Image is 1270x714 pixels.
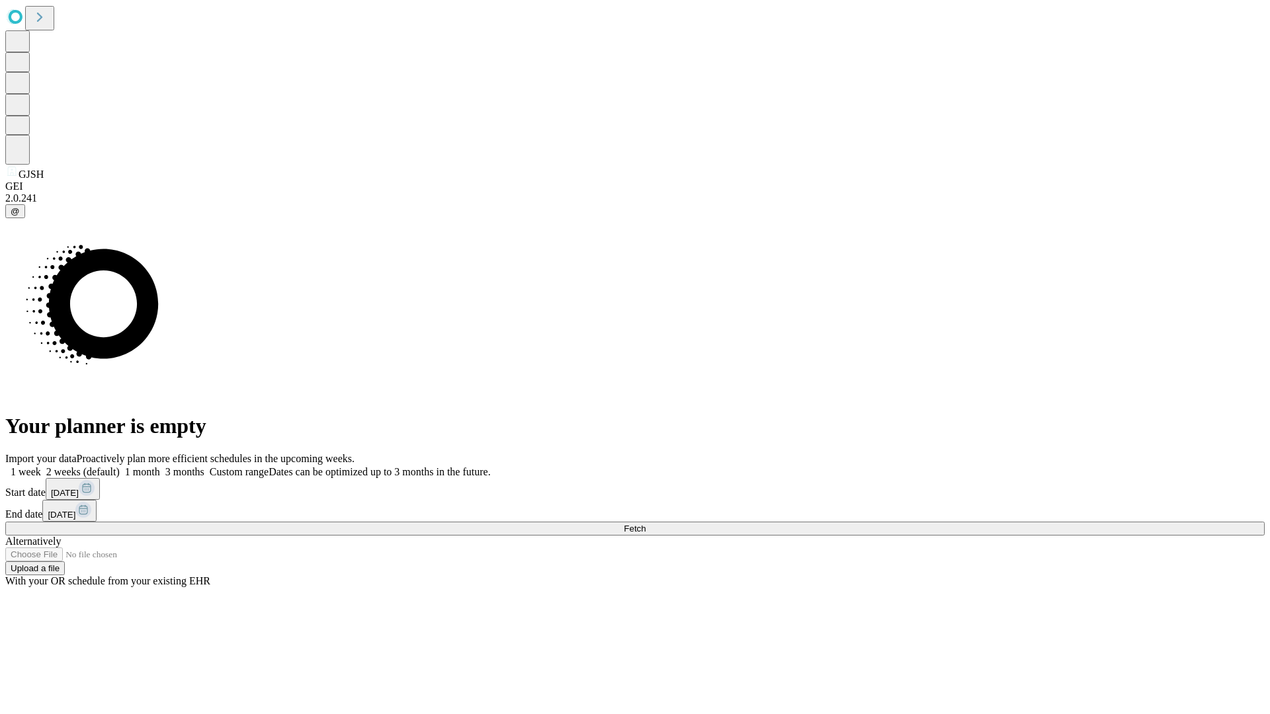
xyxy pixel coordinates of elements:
button: [DATE] [46,478,100,500]
button: Upload a file [5,561,65,575]
span: Fetch [624,524,646,534]
button: Fetch [5,522,1265,535]
span: GJSH [19,169,44,180]
span: With your OR schedule from your existing EHR [5,575,210,586]
div: GEI [5,180,1265,192]
span: 1 month [125,466,160,477]
span: 1 week [11,466,41,477]
div: Start date [5,478,1265,500]
span: @ [11,206,20,216]
span: Import your data [5,453,77,464]
span: [DATE] [51,488,79,498]
span: [DATE] [48,510,75,520]
div: End date [5,500,1265,522]
span: Dates can be optimized up to 3 months in the future. [269,466,490,477]
span: 2 weeks (default) [46,466,120,477]
span: Proactively plan more efficient schedules in the upcoming weeks. [77,453,355,464]
button: @ [5,204,25,218]
button: [DATE] [42,500,97,522]
span: Alternatively [5,535,61,547]
span: 3 months [165,466,204,477]
span: Custom range [210,466,269,477]
h1: Your planner is empty [5,414,1265,438]
div: 2.0.241 [5,192,1265,204]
